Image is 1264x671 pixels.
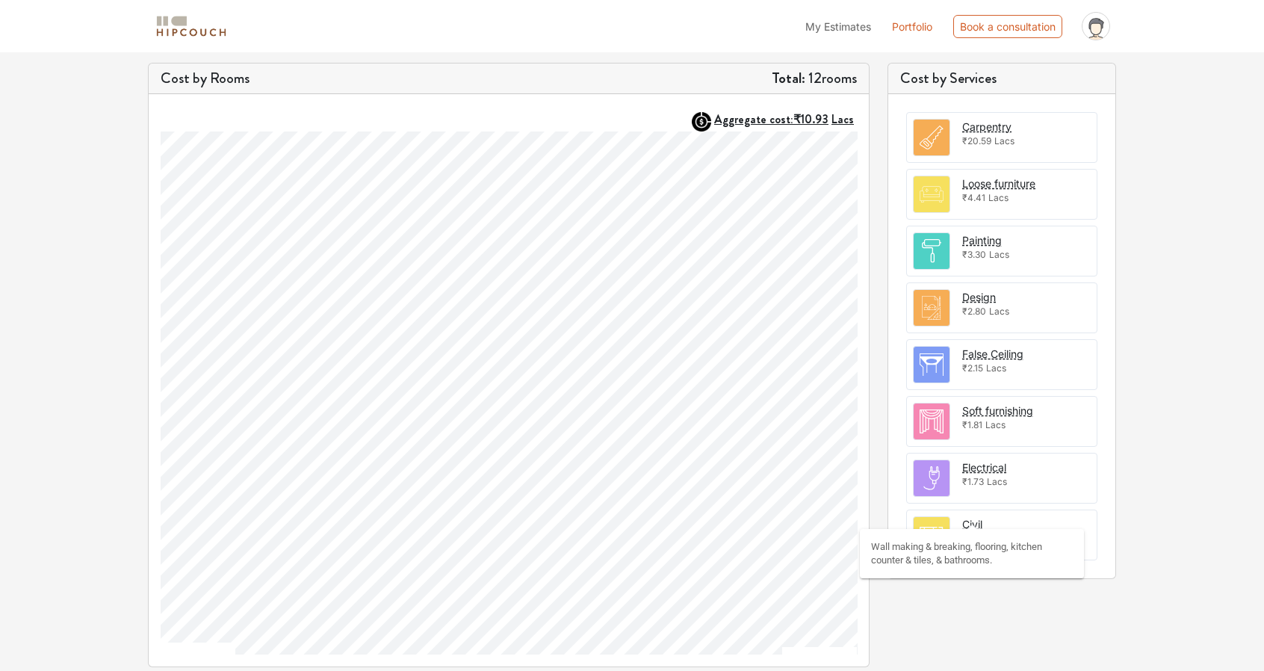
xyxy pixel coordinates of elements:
[962,460,1006,475] button: Electrical
[790,644,855,657] a: [DOMAIN_NAME]
[714,112,857,126] button: Aggregate cost:₹10.93Lacs
[772,69,857,87] h5: 12 rooms
[962,362,983,374] span: ₹2.15
[161,69,250,87] h5: Cost by Rooms
[962,232,1002,248] button: Painting
[989,249,1009,260] span: Lacs
[962,176,1035,191] button: Loose furniture
[994,135,1014,146] span: Lacs
[914,403,949,439] img: room.svg
[914,176,949,212] img: room.svg
[772,67,805,89] strong: Total:
[900,69,1103,87] h5: Cost by Services
[962,249,986,260] span: ₹3.30
[154,13,229,40] img: logo-horizontal.svg
[962,192,985,203] span: ₹4.41
[914,233,949,269] img: room.svg
[962,403,1033,418] button: Soft furnishing
[962,306,986,317] span: ₹2.80
[914,347,949,383] img: room.svg
[987,476,1007,487] span: Lacs
[914,290,949,326] img: room.svg
[914,460,949,496] img: room.svg
[914,120,949,155] img: room.svg
[962,119,1011,134] button: Carpentry
[793,111,828,128] span: ₹10.93
[714,111,854,128] strong: Aggregate cost:
[871,540,1073,567] div: Wall making & breaking, flooring, kitchen counter & tiles, & bathrooms.
[962,135,991,146] span: ₹20.59
[962,346,1023,362] button: False Ceiling
[914,517,949,553] img: room.svg
[985,419,1006,430] span: Lacs
[692,112,711,132] img: AggregateIcon
[986,362,1006,374] span: Lacs
[962,289,996,305] button: Design
[805,20,871,33] span: My Estimates
[962,516,982,532] button: Civil
[892,19,932,34] a: Portfolio
[988,192,1009,203] span: Lacs
[154,10,229,43] span: logo-horizontal.svg
[962,419,982,430] span: ₹1.81
[831,111,854,128] span: Lacs
[962,476,984,487] span: ₹1.73
[989,306,1009,317] span: Lacs
[953,15,1062,38] div: Book a consultation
